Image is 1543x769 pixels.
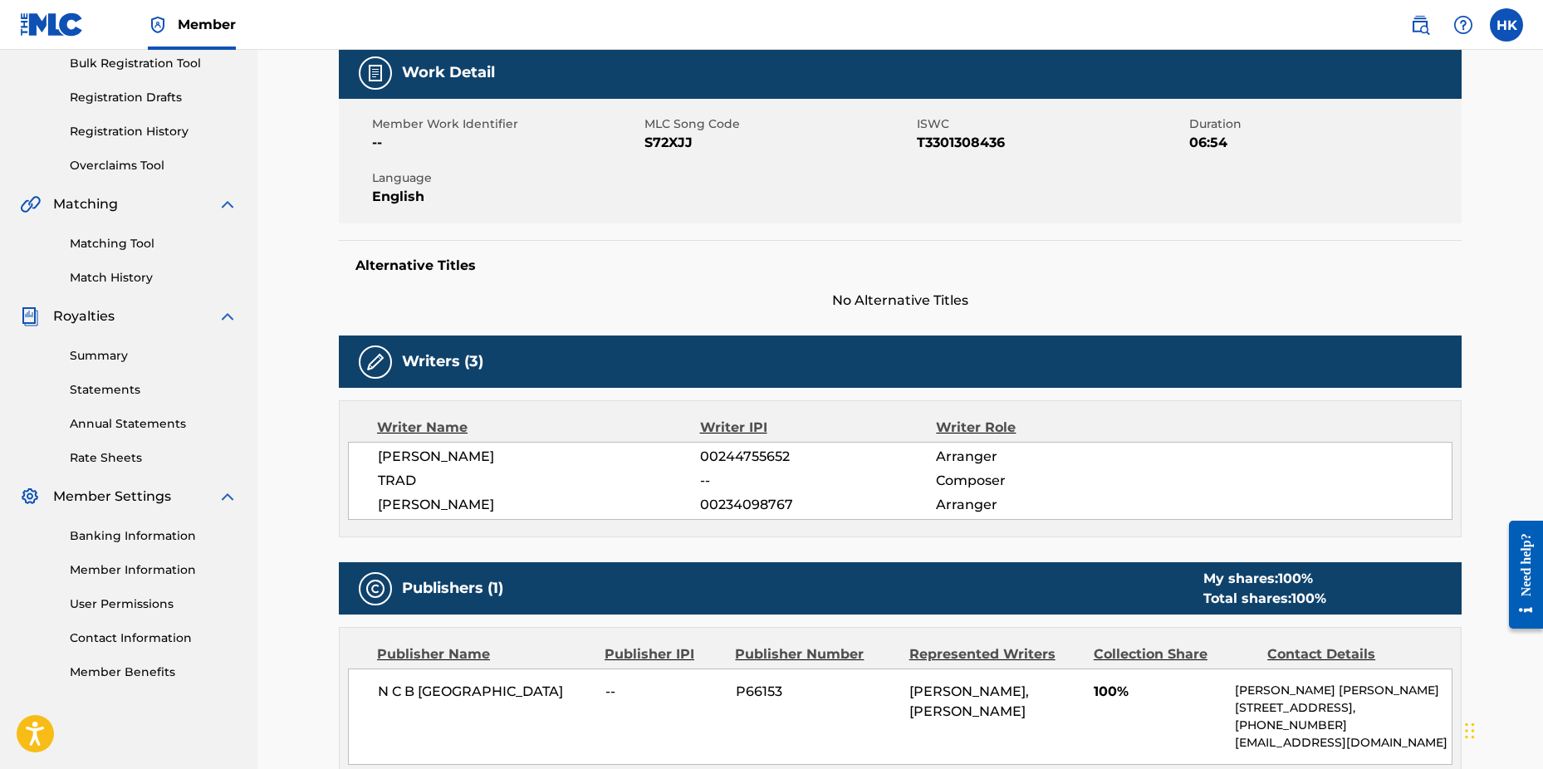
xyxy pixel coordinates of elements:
div: Publisher IPI [605,644,723,664]
iframe: Chat Widget [1460,689,1543,769]
a: User Permissions [70,595,238,613]
img: expand [218,306,238,326]
img: Publishers [365,579,385,599]
div: Chat-widget [1460,689,1543,769]
span: P66153 [736,682,897,702]
span: TRAD [378,471,700,491]
span: Composer [936,471,1151,491]
span: 100% [1094,682,1222,702]
img: Top Rightsholder [148,15,168,35]
div: Writer IPI [700,418,937,438]
span: English [372,187,640,207]
a: Registration Drafts [70,89,238,106]
img: help [1453,15,1473,35]
span: Duration [1189,115,1457,133]
img: Writers [365,352,385,372]
a: Banking Information [70,527,238,545]
a: Match History [70,269,238,287]
a: Statements [70,381,238,399]
span: -- [700,471,936,491]
span: 100 % [1291,590,1326,606]
span: N C B [GEOGRAPHIC_DATA] [378,682,593,702]
span: ISWC [917,115,1185,133]
a: Public Search [1403,8,1437,42]
span: MLC Song Code [644,115,913,133]
span: Arranger [936,495,1151,515]
img: Work Detail [365,63,385,83]
h5: Alternative Titles [355,257,1445,274]
p: [EMAIL_ADDRESS][DOMAIN_NAME] [1235,734,1452,752]
span: T3301308436 [917,133,1185,153]
img: expand [218,194,238,214]
span: No Alternative Titles [339,291,1462,311]
a: Bulk Registration Tool [70,55,238,72]
div: Contact Details [1267,644,1428,664]
p: [PERSON_NAME] [PERSON_NAME] [1235,682,1452,699]
span: 06:54 [1189,133,1457,153]
span: 00244755652 [700,447,936,467]
div: Publisher Number [735,644,896,664]
div: User Menu [1490,8,1523,42]
img: Member Settings [20,487,40,507]
span: [PERSON_NAME] [378,447,700,467]
span: 100 % [1278,571,1313,586]
div: Træk [1465,706,1475,756]
a: Rate Sheets [70,449,238,467]
img: Matching [20,194,41,214]
a: Annual Statements [70,415,238,433]
span: Royalties [53,306,115,326]
span: Language [372,169,640,187]
a: Summary [70,347,238,365]
a: Matching Tool [70,235,238,252]
div: Help [1447,8,1480,42]
span: [PERSON_NAME] [378,495,700,515]
a: Overclaims Tool [70,157,238,174]
div: Represented Writers [909,644,1081,664]
img: search [1410,15,1430,35]
span: Arranger [936,447,1151,467]
span: Member [178,15,236,34]
p: [STREET_ADDRESS], [1235,699,1452,717]
div: Writer Role [936,418,1151,438]
a: Contact Information [70,629,238,647]
img: MLC Logo [20,12,84,37]
h5: Publishers (1) [402,579,503,598]
img: expand [218,487,238,507]
div: Collection Share [1094,644,1255,664]
span: [PERSON_NAME], [PERSON_NAME] [909,683,1029,719]
span: -- [372,133,640,153]
p: [PHONE_NUMBER] [1235,717,1452,734]
div: Writer Name [377,418,700,438]
span: Member Work Identifier [372,115,640,133]
a: Member Information [70,561,238,579]
iframe: Resource Center [1496,507,1543,641]
div: My shares: [1203,569,1326,589]
span: S72XJJ [644,133,913,153]
span: -- [605,682,723,702]
a: Member Benefits [70,664,238,681]
h5: Work Detail [402,63,495,82]
div: Total shares: [1203,589,1326,609]
span: 00234098767 [700,495,936,515]
span: Member Settings [53,487,171,507]
h5: Writers (3) [402,352,483,371]
img: Royalties [20,306,40,326]
span: Matching [53,194,118,214]
a: Registration History [70,123,238,140]
div: Publisher Name [377,644,592,664]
